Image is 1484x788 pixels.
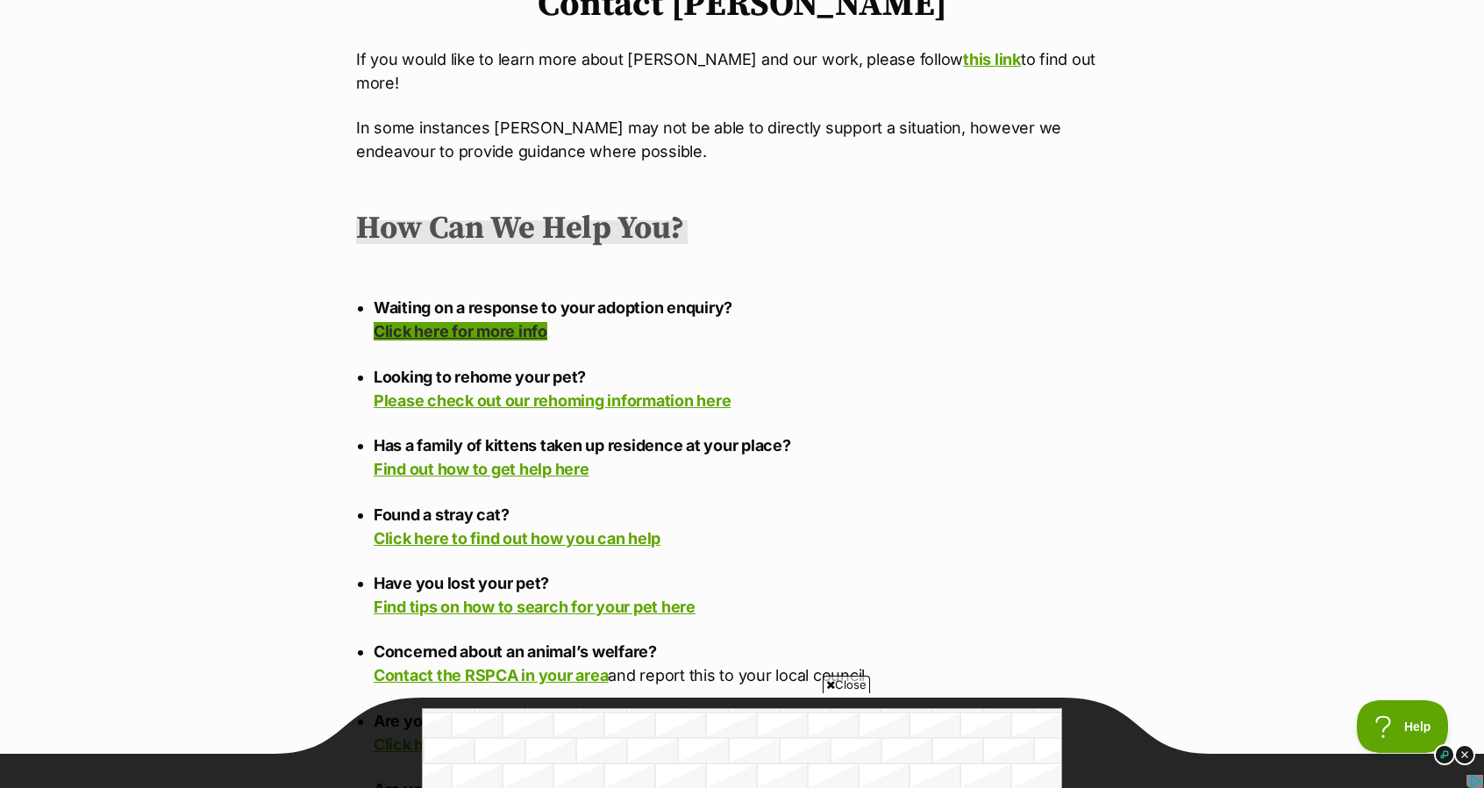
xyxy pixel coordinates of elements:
[374,642,657,661] strong: Concerned about an animal’s welfare?
[374,322,547,340] a: Click here for more info
[374,368,586,386] strong: Looking to rehome your pet?
[823,676,870,693] span: Close
[1454,744,1475,765] img: close_dark.svg
[374,460,589,478] a: Find out how to get help here
[374,505,509,524] strong: Found a stray cat?
[374,574,549,592] strong: Have you lost your pet?
[374,666,608,684] a: Contact the RSPCA in your area
[374,640,1110,687] p: and report this to your local council
[374,391,731,410] a: Please check out our rehoming information here
[374,436,791,455] strong: Has a family of kittens taken up residence at your place?
[374,598,696,616] a: Find tips on how to search for your pet here
[356,210,688,248] h2: How Can We Help You?
[1434,744,1455,765] img: info_dark.svg
[356,116,1128,163] p: In some instances [PERSON_NAME] may not be able to directly support a situation, however we endea...
[374,529,660,548] a: Click here to find out how you can help
[356,47,1128,95] p: If you would like to learn more about [PERSON_NAME] and our work, please follow to find out more!
[374,298,732,317] strong: Waiting on a response to your adoption enquiry?
[963,50,1021,68] a: this link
